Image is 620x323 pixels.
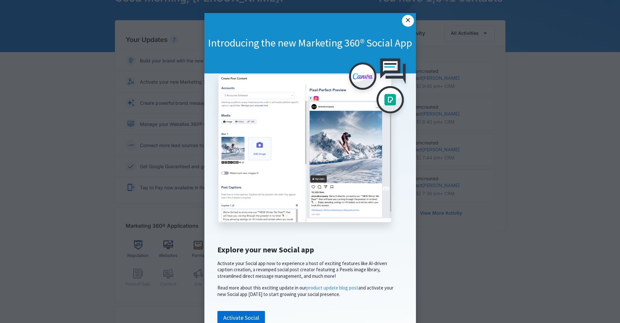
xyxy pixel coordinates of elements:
span: Activate your Social app now to experience a host of exciting features like AI-driven caption cre... [217,260,387,279]
a: product update blog post [306,285,358,291]
a: Close modal [402,15,414,27]
span: Explore your new Social app [217,245,314,255]
span: Read more about this exciting update in our and activate your new Social app [DATE] to start grow... [217,285,393,297]
h1: Introducing the new Marketing 360® Social App [204,36,416,50]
